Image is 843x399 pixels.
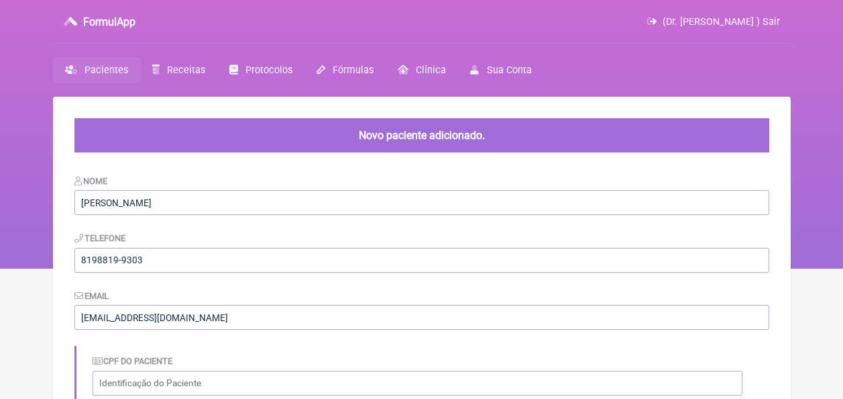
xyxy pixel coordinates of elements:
input: paciente@email.com [74,305,769,330]
a: Receitas [140,57,217,83]
h3: FormulApp [83,15,135,28]
label: Telefone [74,233,126,243]
a: Sua Conta [458,57,543,83]
a: (Dr. [PERSON_NAME] ) Sair [647,16,779,28]
label: Email [74,291,109,301]
div: Novo paciente adicionado. [74,118,769,152]
input: Nome do Paciente [74,190,769,215]
span: Sua Conta [487,64,532,76]
a: Fórmulas [304,57,386,83]
span: (Dr. [PERSON_NAME] ) Sair [663,16,780,28]
label: Nome [74,176,108,186]
input: Identificação do Paciente [93,371,742,396]
a: Protocolos [217,57,304,83]
span: Fórmulas [333,64,374,76]
span: Clínica [416,64,446,76]
span: Protocolos [245,64,292,76]
span: Receitas [167,64,205,76]
input: 21 9124 2137 [74,248,769,273]
span: Pacientes [85,64,128,76]
a: Pacientes [53,57,140,83]
a: Clínica [386,57,458,83]
label: CPF do Paciente [93,356,173,366]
